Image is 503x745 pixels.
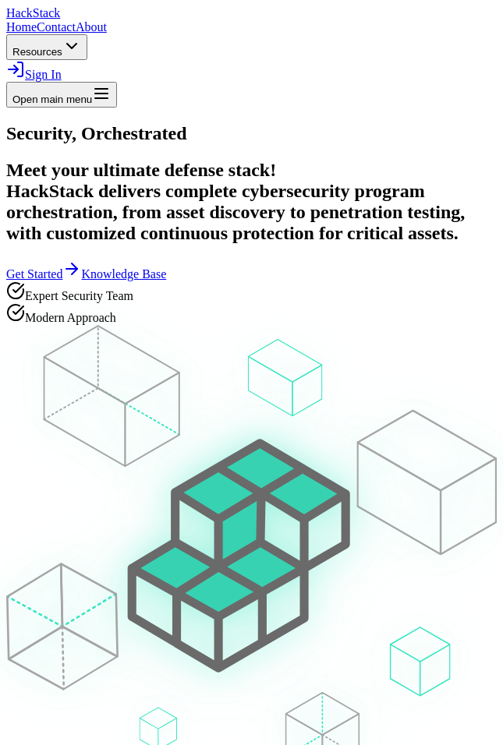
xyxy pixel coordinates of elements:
[6,181,465,243] span: HackStack delivers complete cybersecurity program orchestration, from asset discovery to penetrat...
[228,160,276,180] strong: stack!
[6,281,497,303] div: Expert Security Team
[33,6,61,19] span: Stack
[6,6,60,19] a: HackStack
[6,68,62,81] a: Sign In
[12,46,62,58] span: Resources
[6,20,37,34] a: Home
[6,303,497,325] div: Modern Approach
[6,6,60,19] span: Hack
[37,20,76,34] a: Contact
[6,34,87,60] button: Resources
[12,94,92,105] span: Open main menu
[81,123,187,143] span: Orchestrated
[25,68,62,81] span: Sign In
[76,20,107,34] a: About
[6,82,117,108] button: Open main menu
[6,123,497,144] h1: Security,
[6,160,497,244] h2: Meet your ultimate defense
[6,267,81,281] a: Get Started
[81,267,166,281] a: Knowledge Base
